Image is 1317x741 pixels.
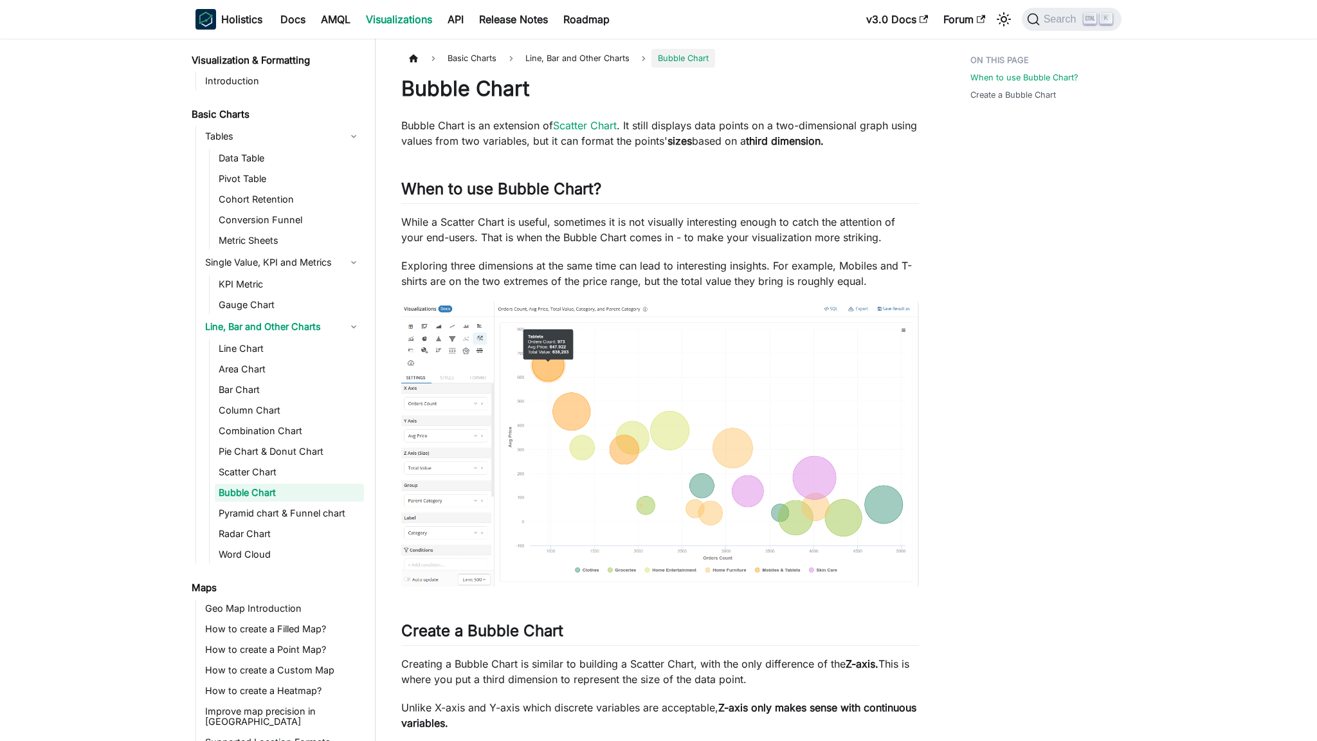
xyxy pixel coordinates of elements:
[858,9,936,30] a: v3.0 Docs
[188,579,364,597] a: Maps
[201,252,364,273] a: Single Value, KPI and Metrics
[183,39,376,741] nav: Docs sidebar
[201,316,364,337] a: Line, Bar and Other Charts
[401,656,919,687] p: Creating a Bubble Chart is similar to building a Scatter Chart, with the only difference of the T...
[313,9,358,30] a: AMQL
[441,49,503,68] span: Basic Charts
[215,484,364,502] a: Bubble Chart
[401,118,919,149] p: Bubble Chart is an extension of . It still displays data points on a two-dimensional graph using ...
[215,422,364,440] a: Combination Chart
[195,9,216,30] img: Holistics
[668,134,692,147] strong: sizes
[215,275,364,293] a: KPI Metric
[401,49,919,68] nav: Breadcrumbs
[1100,13,1113,24] kbd: K
[970,71,1078,84] a: When to use Bubble Chart?
[201,702,364,731] a: Improve map precision in [GEOGRAPHIC_DATA]
[519,49,636,68] span: Line, Bar and Other Charts
[215,463,364,481] a: Scatter Chart
[553,119,617,132] a: Scatter Chart
[215,545,364,563] a: Word Cloud
[401,76,919,102] h1: Bubble Chart
[401,258,919,289] p: Exploring three dimensions at the same time can lead to interesting insights. For example, Mobile...
[358,9,440,30] a: Visualizations
[215,443,364,461] a: Pie Chart & Donut Chart
[188,105,364,123] a: Basic Charts
[221,12,262,27] b: Holistics
[215,190,364,208] a: Cohort Retention
[401,49,426,68] a: Home page
[401,179,919,204] h2: When to use Bubble Chart?
[1040,14,1084,25] span: Search
[215,504,364,522] a: Pyramid chart & Funnel chart
[215,401,364,419] a: Column Chart
[401,214,919,245] p: While a Scatter Chart is useful, sometimes it is not visually interesting enough to catch the att...
[215,232,364,250] a: Metric Sheets
[556,9,617,30] a: Roadmap
[215,149,364,167] a: Data Table
[215,525,364,543] a: Radar Chart
[215,381,364,399] a: Bar Chart
[970,89,1056,101] a: Create a Bubble Chart
[201,620,364,638] a: How to create a Filled Map?
[215,340,364,358] a: Line Chart
[846,657,878,670] strong: Z-axis.
[401,621,919,646] h2: Create a Bubble Chart
[651,49,715,68] span: Bubble Chart
[201,72,364,90] a: Introduction
[746,134,824,147] strong: third dimension.
[471,9,556,30] a: Release Notes
[201,682,364,700] a: How to create a Heatmap?
[201,126,364,147] a: Tables
[401,700,919,731] p: Unlike X-axis and Y-axis which discrete variables are acceptable,
[273,9,313,30] a: Docs
[215,211,364,229] a: Conversion Funnel
[201,641,364,659] a: How to create a Point Map?
[936,9,993,30] a: Forum
[440,9,471,30] a: API
[994,9,1014,30] button: Switch between dark and light mode (currently light mode)
[195,9,262,30] a: HolisticsHolistics
[215,296,364,314] a: Gauge Chart
[1022,8,1122,31] button: Search (Ctrl+K)
[201,599,364,617] a: Geo Map Introduction
[188,51,364,69] a: Visualization & Formatting
[215,360,364,378] a: Area Chart
[215,170,364,188] a: Pivot Table
[201,661,364,679] a: How to create a Custom Map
